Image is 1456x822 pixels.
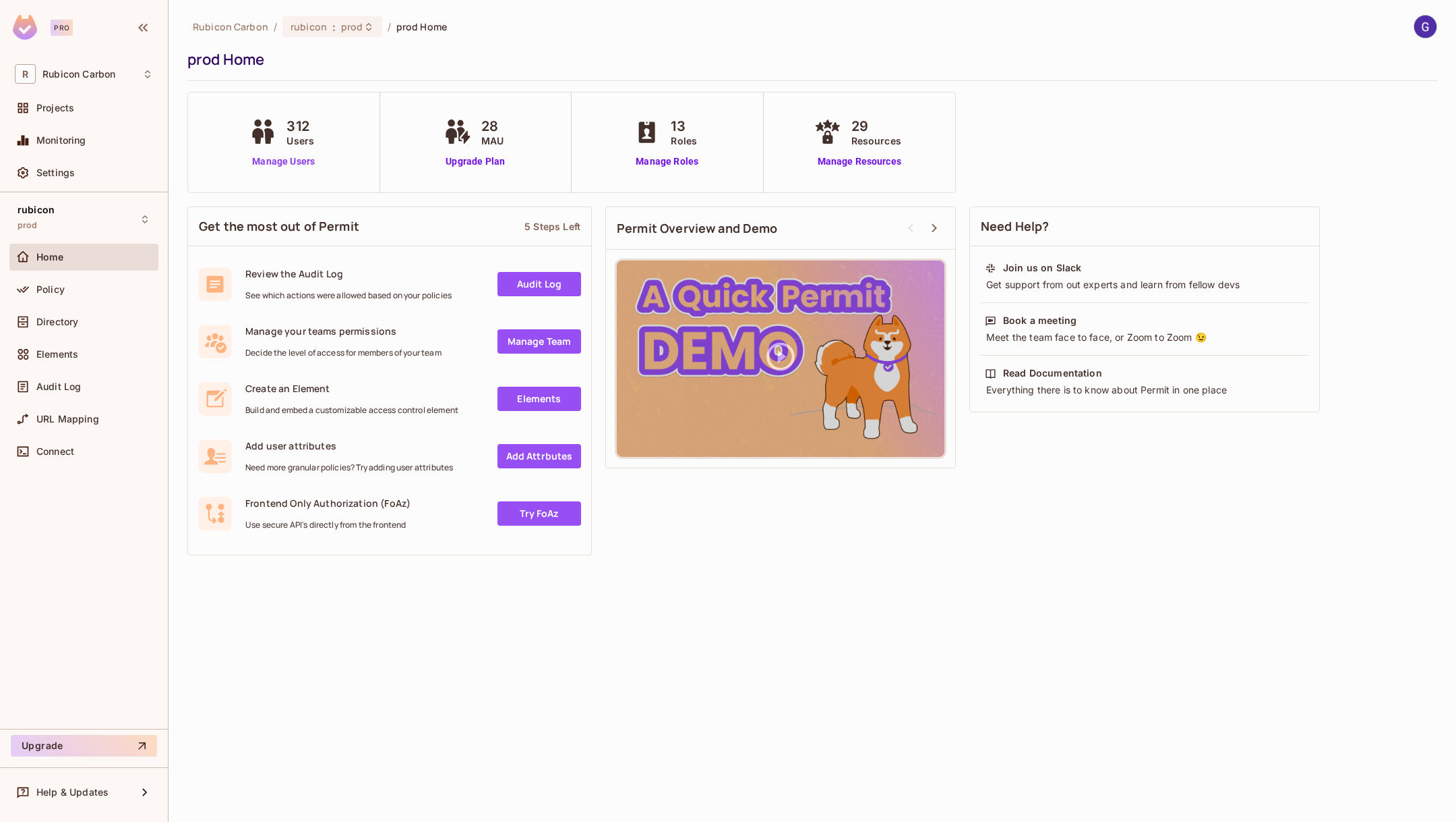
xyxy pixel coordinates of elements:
span: rubicon [291,20,327,33]
li: / [274,20,277,33]
span: prod [341,20,363,33]
span: Home [36,252,64,263]
a: Audit Log [497,272,581,296]
span: Workspace: Rubicon Carbon [42,69,115,80]
span: rubicon [18,204,55,215]
div: Book a meeting [1003,314,1076,327]
span: prod [18,220,38,231]
span: Manage your teams permissions [245,325,442,337]
span: Help & Updates [36,787,109,798]
span: Need more granular policies? Try adding user attributes [245,462,453,473]
div: Everything there is to know about Permit in one place [985,383,1304,397]
a: Add Attrbutes [497,444,581,468]
div: Pro [51,20,73,36]
div: Read Documentation [1003,366,1102,380]
span: Decide the level of access for members of your team [245,348,442,358]
span: Projects [36,103,74,113]
a: Manage Users [246,155,321,169]
img: SReyMgAAAABJRU5ErkJggg== [13,15,37,40]
span: Get the most out of Permit [199,218,359,235]
span: Audit Log [36,381,81,392]
a: Manage Resources [811,155,908,169]
img: Guy Hirshenzon [1414,16,1436,38]
span: Review the Audit Log [245,267,452,280]
span: R [15,64,36,84]
span: Permit Overview and Demo [617,220,778,237]
span: Build and embed a customizable access control element [245,405,458,416]
a: Elements [497,387,581,411]
span: Roles [671,134,697,148]
span: URL Mapping [36,414,99,424]
span: Settings [36,167,75,178]
li: / [388,20,391,33]
span: 312 [286,116,314,136]
span: Policy [36,284,65,295]
span: Create an Element [245,382,458,395]
span: 28 [481,116,504,136]
span: MAU [481,134,504,148]
span: 13 [671,116,697,136]
span: prod Home [396,20,447,33]
span: Frontend Only Authorization (FoAz) [245,497,411,510]
span: Need Help? [981,218,1050,235]
span: Resources [851,134,901,148]
span: Users [286,134,314,148]
span: 29 [851,116,901,136]
span: Directory [36,317,78,327]
a: Try FoAz [497,501,581,526]
a: Manage Team [497,329,581,354]
span: See which actions were allowed based on your policies [245,290,452,301]
span: Monitoring [36,135,86,146]
div: prod Home [187,49,1430,70]
span: Add user attributes [245,439,453,452]
a: Upgrade Plan [441,155,510,169]
span: Elements [36,349,78,360]
button: Upgrade [11,735,157,757]
a: Manage Roles [630,155,704,169]
div: 5 Steps Left [524,220,580,233]
span: Connect [36,446,74,457]
span: the active workspace [193,20,268,33]
div: Join us on Slack [1003,261,1081,275]
span: : [332,22,336,32]
div: Meet the team face to face, or Zoom to Zoom 😉 [985,331,1304,344]
span: Use secure API's directly from the frontend [245,520,411,530]
div: Get support from out experts and learn from fellow devs [985,278,1304,292]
